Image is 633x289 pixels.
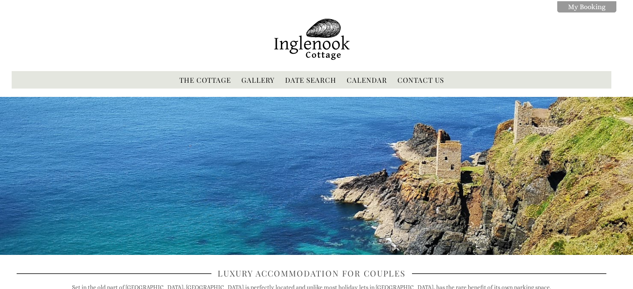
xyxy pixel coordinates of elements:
[557,1,616,12] a: My Booking
[285,75,336,84] a: Date Search
[211,268,412,279] span: Luxury accommodation for couples
[179,75,231,84] a: The Cottage
[260,14,364,66] img: Inglenook Cottage
[397,75,444,84] a: Contact Us
[241,75,275,84] a: Gallery
[347,75,387,84] a: Calendar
